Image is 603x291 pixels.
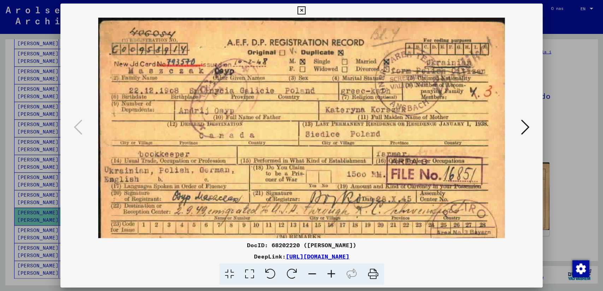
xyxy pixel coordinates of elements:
div: DeepLink: [60,252,543,261]
a: [URL][DOMAIN_NAME] [286,253,349,260]
div: Zmienianie zgody [572,260,589,277]
img: Zustimmung ändern [572,260,589,277]
img: 001.jpg [98,18,505,273]
div: DocID: 68202220 ([PERSON_NAME]) [60,241,543,249]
